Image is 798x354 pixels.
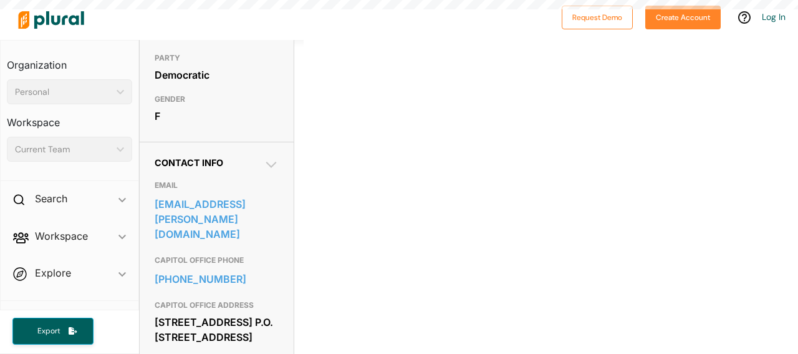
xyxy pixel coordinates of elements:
[155,92,279,107] h3: GENDER
[29,326,69,337] span: Export
[15,86,112,99] div: Personal
[155,298,279,313] h3: CAPITOL OFFICE ADDRESS
[155,178,279,193] h3: EMAIL
[35,192,67,205] h2: Search
[12,318,94,345] button: Export
[645,6,721,29] button: Create Account
[155,157,223,168] span: Contact Info
[645,10,721,23] a: Create Account
[155,195,279,243] a: [EMAIL_ADDRESS][PERSON_NAME][DOMAIN_NAME]
[155,270,279,288] a: [PHONE_NUMBER]
[155,253,279,268] h3: CAPITOL OFFICE PHONE
[155,66,279,84] div: Democratic
[562,6,633,29] button: Request Demo
[562,10,633,23] a: Request Demo
[7,47,132,74] h3: Organization
[762,11,786,22] a: Log In
[155,313,279,347] div: [STREET_ADDRESS] P.O. [STREET_ADDRESS]
[15,143,112,156] div: Current Team
[155,51,279,66] h3: PARTY
[7,104,132,132] h3: Workspace
[155,107,279,125] div: F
